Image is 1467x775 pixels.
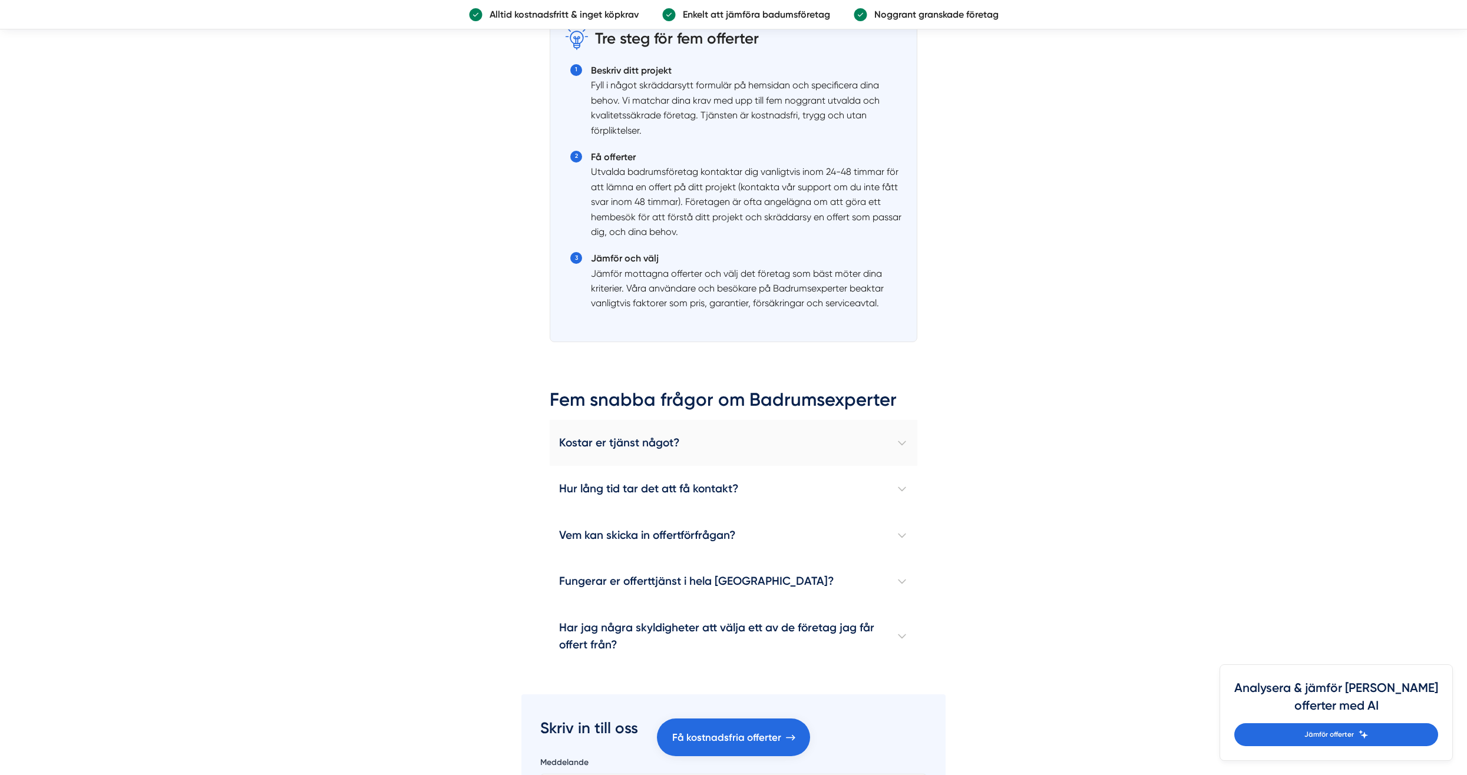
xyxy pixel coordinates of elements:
[550,387,917,420] h2: Fem snabba frågor om Badrumsexperter
[657,718,810,756] a: Få kostnadsfria offerter
[1304,729,1354,740] span: Jämför offerter
[540,757,927,771] label: Meddelande
[550,512,917,558] h4: Vem kan skicka in offertförfrågan?
[585,63,903,138] li: Fyll i något skräddarsytt formulär på hemsidan och specificera dina behov. Vi matchar dina krav m...
[550,558,917,604] h4: Fungerar er offerttjänst i hela [GEOGRAPHIC_DATA]?
[585,251,903,311] li: Jämför mottagna offerter och välj det företag som bäst möter dina kriterier. Våra användare och b...
[550,420,917,466] h4: Kostar er tjänst något?
[483,7,639,22] p: Alltid kostnadsfritt & inget köpkrav
[591,65,672,76] strong: Beskriv ditt projekt
[676,7,830,22] p: Enkelt att jämföra badumsföretag
[550,466,917,512] h4: Hur lång tid tar det att få kontakt?
[595,26,759,49] h3: Tre steg för fem offerter
[550,605,917,668] h4: Har jag några skyldigheter att välja ett av de företag jag får offert från?
[672,730,781,746] span: Få kostnadsfria offerter
[585,150,903,239] li: Utvalda badrumsföretag kontaktar dig vanligtvis inom 24-48 timmar för att lämna en offert på ditt...
[867,7,999,22] p: Noggrant granskade företag
[540,713,927,746] h3: Skriv in till oss
[591,151,636,163] strong: Få offerter
[1234,723,1438,746] a: Jämför offerter
[1234,679,1438,723] h4: Analysera & jämför [PERSON_NAME] offerter med AI
[591,253,659,264] strong: Jämför och välj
